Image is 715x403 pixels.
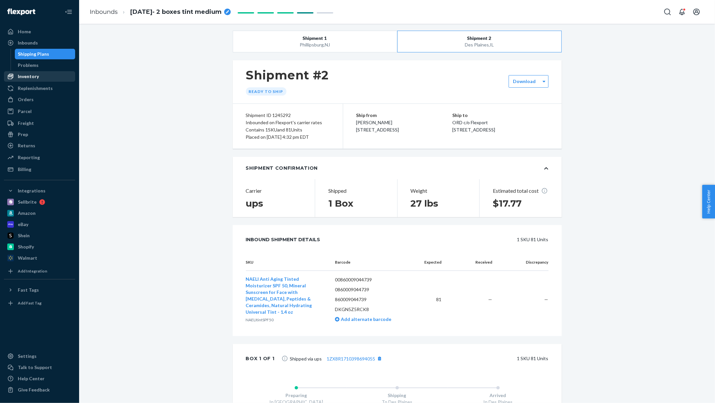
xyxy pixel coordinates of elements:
a: Sellbrite [4,197,75,207]
h1: 1 Box [328,197,384,209]
span: — [545,297,549,302]
th: Barcode [330,254,414,271]
a: Amazon [4,208,75,218]
a: Shipping Plans [15,49,75,59]
th: Discrepancy [497,254,548,271]
a: Inventory [4,71,75,82]
a: Shopify [4,242,75,252]
div: Settings [18,353,37,360]
button: Shipment 1Phillipsburg,NJ [233,31,397,52]
th: Received [447,254,497,271]
div: Fast Tags [18,287,39,293]
a: Freight [4,118,75,129]
div: Des Plaines , IL [414,42,545,48]
p: Weight [411,187,466,195]
span: sept 22- 2 boxes tint medium [130,8,222,16]
span: Shipped via ups [290,354,384,363]
span: Support [14,5,37,11]
div: Shein [18,232,30,239]
div: Orders [18,96,34,103]
div: 1 SKU 81 Units [335,233,549,246]
div: eBay [18,221,28,228]
p: Shipped [328,187,384,195]
button: Integrations [4,186,75,196]
span: NAELI Anti Aging Tinted Moisturizer SPF 50, Mineral Sunscreen for Face with [MEDICAL_DATA], Pepti... [246,276,312,315]
button: Talk to Support [4,362,75,373]
p: ORD c/o Flexport [452,119,549,126]
div: Prep [18,131,28,138]
p: 0860009044739 [335,286,408,293]
a: eBay [4,219,75,230]
div: Reporting [18,154,40,161]
a: Settings [4,351,75,361]
a: Billing [4,164,75,175]
span: — [488,297,492,302]
div: Shipping [347,392,448,399]
td: 81 [414,271,447,328]
div: Placed on [DATE] 4:32 pm EDT [246,133,330,141]
div: Parcel [18,108,32,115]
div: Inbounds [18,40,38,46]
div: Inventory [18,73,39,80]
div: Replenishments [18,85,53,92]
div: Sellbrite [18,199,37,205]
div: Add Integration [18,268,47,274]
span: [PERSON_NAME] [STREET_ADDRESS] [356,120,399,132]
a: Help Center [4,373,75,384]
div: Home [18,28,31,35]
div: Returns [18,142,35,149]
h1: 27 lbs [411,197,466,209]
span: Shipment 1 [303,35,327,42]
div: Box 1 of 1 [246,352,275,365]
span: NAELItintSPF50 [246,317,274,322]
a: Add Fast Tag [4,298,75,308]
div: Amazon [18,210,36,216]
a: Walmart [4,253,75,263]
button: Open Search Box [661,5,674,18]
div: Add Fast Tag [18,300,42,306]
div: Ready to ship [246,87,286,96]
a: 1ZX8R1710398694055 [327,356,375,361]
button: [object Object] [375,354,384,363]
p: Ship to [452,112,549,119]
th: SKU [246,254,330,271]
div: Contains 1 SKU and 81 Units [246,126,330,133]
div: Arrived [448,392,549,399]
a: Reporting [4,152,75,163]
span: Add alternate barcode [340,316,391,322]
ol: breadcrumbs [84,2,236,22]
p: Ship from [356,112,453,119]
p: Carrier [246,187,302,195]
button: Fast Tags [4,285,75,295]
span: Shipment 2 [467,35,492,42]
label: Download [513,78,536,85]
a: Prep [4,129,75,140]
a: Inbounds [90,8,118,15]
div: Inbound Shipment Details [246,233,320,246]
div: Preparing [246,392,347,399]
div: Help Center [18,375,45,382]
a: Add alternate barcode [335,316,391,322]
div: Problems [18,62,39,69]
img: Flexport logo [7,9,35,15]
p: Estimated total cost [493,187,549,195]
p: 00860009044739 [335,276,408,283]
div: Phillipsburg , NJ [249,42,380,48]
th: Expected [414,254,447,271]
button: Help Center [702,185,715,218]
span: [STREET_ADDRESS] [452,127,495,132]
div: 1 SKU 81 Units [394,352,549,365]
div: Integrations [18,187,45,194]
button: Open notifications [675,5,689,18]
button: Shipment 2Des Plaines,IL [397,31,562,52]
a: Returns [4,140,75,151]
a: Inbounds [4,38,75,48]
div: Walmart [18,255,37,261]
a: Problems [15,60,75,71]
a: Shein [4,230,75,241]
div: Talk to Support [18,364,52,371]
div: Shopify [18,244,34,250]
h1: $17.77 [493,197,549,209]
button: Give Feedback [4,385,75,395]
div: Inbounded on Flexport's carrier rates [246,119,330,126]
